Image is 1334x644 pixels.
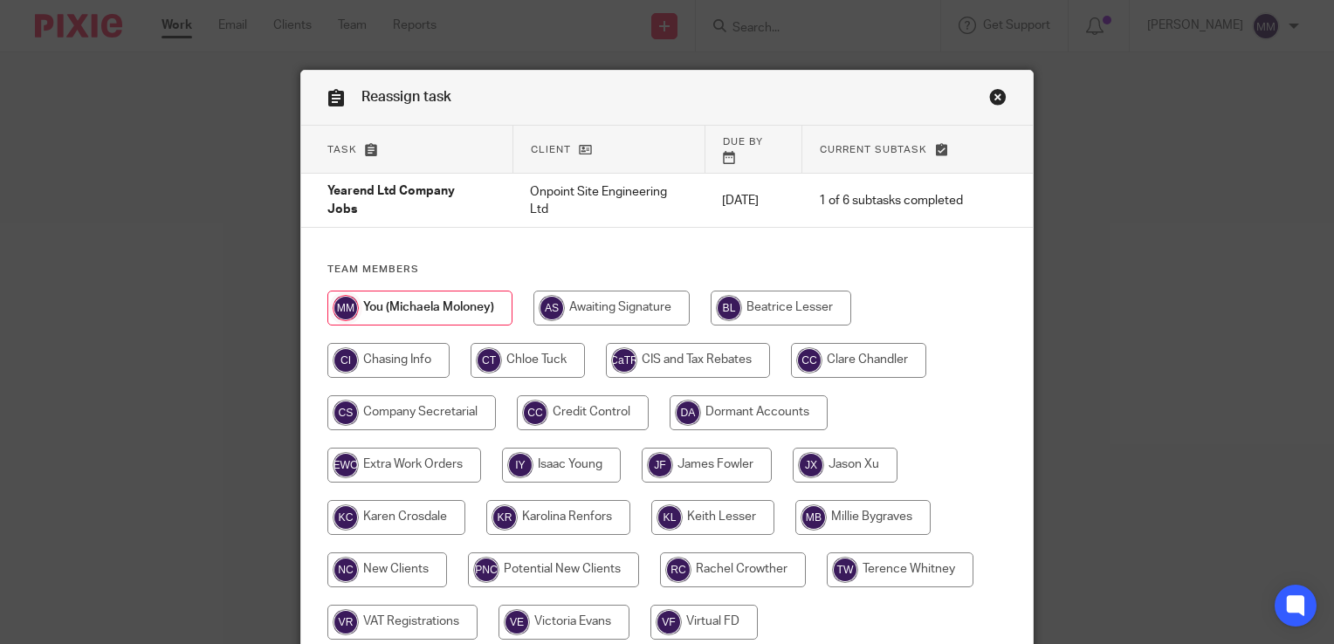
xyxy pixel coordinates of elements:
a: Close this dialog window [989,88,1007,112]
p: Onpoint Site Engineering Ltd [530,183,687,219]
span: Due by [723,137,763,147]
span: Reassign task [361,90,451,104]
p: [DATE] [722,192,784,209]
td: 1 of 6 subtasks completed [801,174,980,228]
span: Yearend Ltd Company Jobs [327,186,455,216]
span: Task [327,145,357,154]
span: Client [531,145,571,154]
h4: Team members [327,263,1007,277]
span: Current subtask [820,145,927,154]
